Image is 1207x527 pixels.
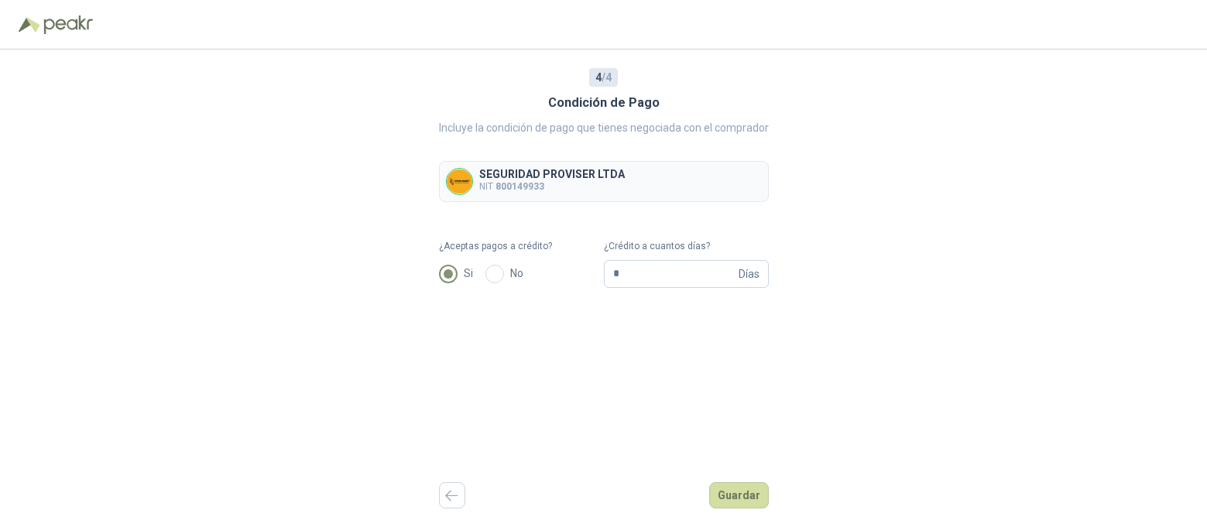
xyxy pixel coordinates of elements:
[495,181,544,192] b: 800149933
[447,169,472,194] img: Company Logo
[709,482,769,508] button: Guardar
[19,17,40,33] img: Logo
[458,265,479,282] span: Si
[504,265,530,282] span: No
[479,169,625,180] p: SEGURIDAD PROVISER LTDA
[595,71,602,84] b: 4
[548,93,660,113] h3: Condición de Pago
[439,239,604,254] label: ¿Aceptas pagos a crédito?
[739,261,760,287] span: Días
[479,180,625,194] p: NIT
[43,15,93,34] img: Peakr
[439,119,769,136] p: Incluye la condición de pago que tienes negociada con el comprador
[604,239,769,254] label: ¿Crédito a cuantos días?
[595,69,612,86] span: / 4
